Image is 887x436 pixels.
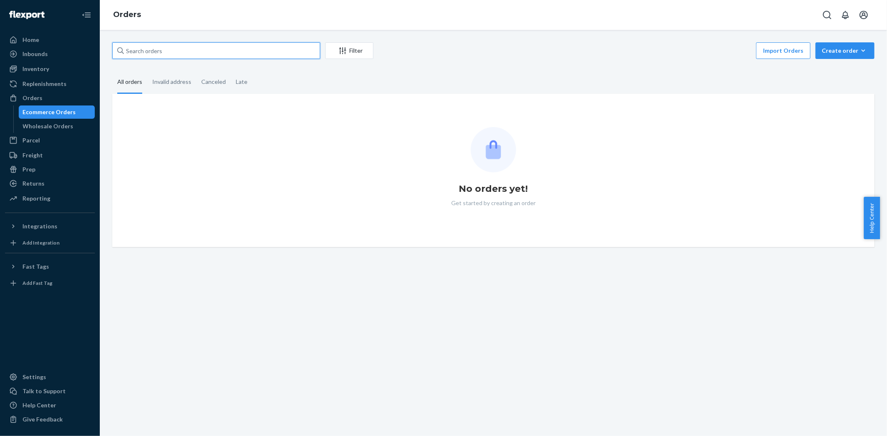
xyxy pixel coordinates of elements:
[5,163,95,176] a: Prep
[326,47,373,55] div: Filter
[22,179,44,188] div: Returns
[22,222,57,230] div: Integrations
[22,373,46,381] div: Settings
[855,7,872,23] button: Open account menu
[5,399,95,412] a: Help Center
[5,134,95,147] a: Parcel
[22,94,42,102] div: Orders
[864,197,880,239] button: Help Center
[19,105,95,119] a: Ecommerce Orders
[756,42,810,59] button: Import Orders
[22,50,48,58] div: Inbounds
[23,122,74,130] div: Wholesale Orders
[5,277,95,290] a: Add Fast Tag
[22,415,63,424] div: Give Feedback
[112,42,320,59] input: Search orders
[5,370,95,384] a: Settings
[152,71,191,93] div: Invalid address
[5,260,95,273] button: Fast Tags
[113,10,141,19] a: Orders
[22,401,56,409] div: Help Center
[5,236,95,250] a: Add Integration
[5,77,95,91] a: Replenishments
[5,220,95,233] button: Integrations
[5,385,95,398] button: Talk to Support
[5,413,95,426] button: Give Feedback
[106,3,148,27] ol: breadcrumbs
[22,65,49,73] div: Inventory
[5,47,95,61] a: Inbounds
[22,165,35,174] div: Prep
[9,11,44,19] img: Flexport logo
[815,42,875,59] button: Create order
[5,62,95,76] a: Inventory
[22,387,66,395] div: Talk to Support
[22,279,52,287] div: Add Fast Tag
[5,149,95,162] a: Freight
[117,71,142,94] div: All orders
[22,239,59,246] div: Add Integration
[5,91,95,105] a: Orders
[459,182,528,196] h1: No orders yet!
[5,177,95,190] a: Returns
[22,80,67,88] div: Replenishments
[451,199,536,207] p: Get started by creating an order
[822,47,868,55] div: Create order
[325,42,373,59] button: Filter
[19,120,95,133] a: Wholesale Orders
[201,71,226,93] div: Canceled
[22,136,40,145] div: Parcel
[22,262,49,271] div: Fast Tags
[819,7,835,23] button: Open Search Box
[22,151,43,159] div: Freight
[5,192,95,205] a: Reporting
[18,6,35,13] span: Chat
[837,7,854,23] button: Open notifications
[78,7,95,23] button: Close Navigation
[22,194,50,203] div: Reporting
[5,33,95,47] a: Home
[22,36,39,44] div: Home
[23,108,76,116] div: Ecommerce Orders
[236,71,247,93] div: Late
[471,127,516,172] img: Empty list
